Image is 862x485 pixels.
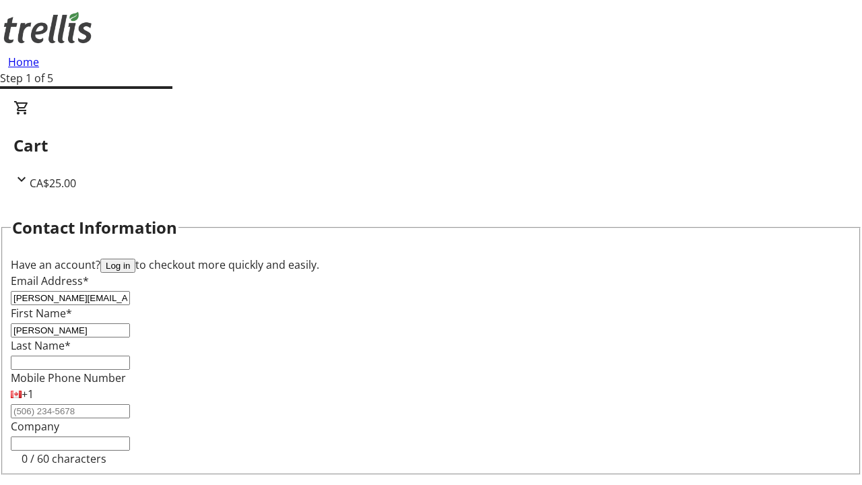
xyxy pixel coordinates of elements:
h2: Contact Information [12,216,177,240]
label: Mobile Phone Number [11,370,126,385]
label: Last Name* [11,338,71,353]
input: (506) 234-5678 [11,404,130,418]
label: Email Address* [11,273,89,288]
span: CA$25.00 [30,176,76,191]
h2: Cart [13,133,849,158]
tr-character-limit: 0 / 60 characters [22,451,106,466]
label: Company [11,419,59,434]
button: Log in [100,259,135,273]
div: Have an account? to checkout more quickly and easily. [11,257,851,273]
label: First Name* [11,306,72,321]
div: CartCA$25.00 [13,100,849,191]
